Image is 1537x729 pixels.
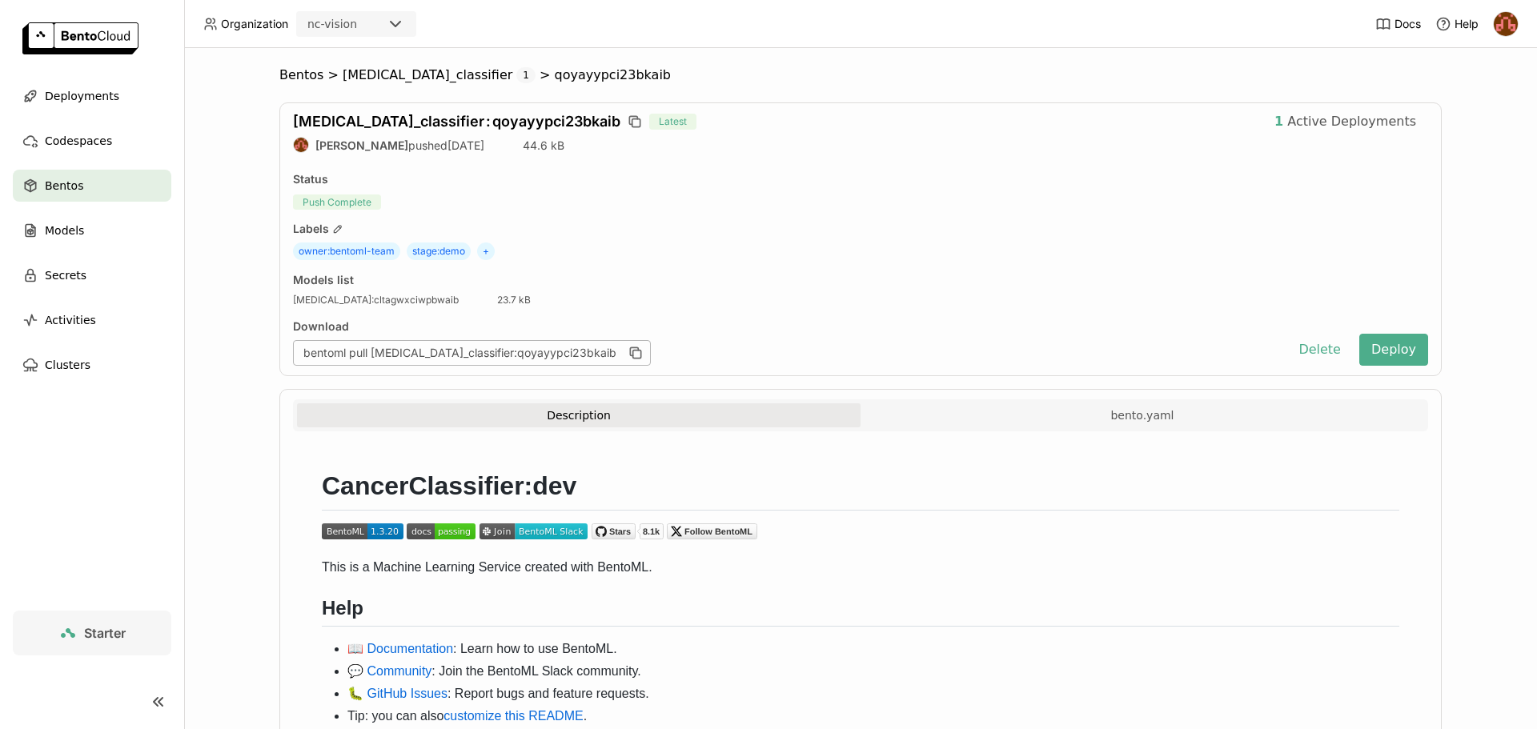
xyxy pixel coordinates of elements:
[22,22,138,54] img: logo
[45,131,112,150] span: Codespaces
[347,662,1399,681] li: : Join the BentoML Slack community.
[407,523,476,539] img: documentation_status
[536,67,555,83] span: >
[1494,12,1518,36] img: Akash Bhandari
[294,138,308,152] img: Akash Bhandari
[667,523,757,539] img: Twitter Follow
[45,355,90,375] span: Clusters
[343,67,512,83] span: [MEDICAL_DATA]_classifier
[1287,114,1416,130] span: Active Deployments
[1395,17,1421,31] span: Docs
[315,138,408,152] strong: [PERSON_NAME]
[13,125,171,157] a: Codespaces
[523,138,564,152] span: 44.6 kB
[323,67,343,83] span: >
[1286,334,1353,366] button: Delete
[322,596,1399,627] h2: Help
[1455,17,1479,31] span: Help
[293,319,1280,334] div: Download
[347,707,1399,726] li: Tip: you can also .
[307,16,357,32] div: nc-vision
[477,242,495,260] span: +
[13,170,171,202] a: Bentos
[293,194,381,210] span: Push Complete
[13,80,171,112] a: Deployments
[486,113,491,130] span: :
[13,304,171,336] a: Activities
[293,137,484,153] div: pushed
[293,242,400,260] span: owner : bentoml-team
[322,558,1399,577] p: This is a Machine Learning Service created with BentoML.
[861,403,1424,427] button: bento.yaml
[293,294,459,306] span: [MEDICAL_DATA] : cltagwxciwpbwaib
[293,340,651,366] div: bentoml pull [MEDICAL_DATA]_classifier:qoyayypci23bkaib
[1359,334,1428,366] button: Deploy
[649,114,696,130] span: Latest
[13,259,171,291] a: Secrets
[45,221,84,240] span: Models
[343,67,536,83] div: [MEDICAL_DATA]_classifier1
[359,17,360,33] input: Selected nc-vision.
[443,709,583,723] a: customize this README
[516,67,536,83] span: 1
[1262,106,1428,138] button: 1Active Deployments
[322,470,1399,511] h1: CancerClassifier:dev
[45,176,83,195] span: Bentos
[592,523,664,539] img: BentoML GitHub Repo
[1274,114,1283,130] strong: 1
[293,273,354,287] div: Models list
[293,294,531,306] a: [MEDICAL_DATA]:cltagwxciwpbwaib23.7 kB
[347,639,1399,659] li: : Learn how to use BentoML.
[293,113,620,130] span: [MEDICAL_DATA]_classifier qoyayypci23bkaib
[347,642,453,655] a: 📖 Documentation
[447,138,484,152] span: [DATE]
[347,687,447,700] a: 🐛 GitHub Issues
[45,310,96,330] span: Activities
[45,266,86,285] span: Secrets
[13,349,171,381] a: Clusters
[555,67,671,83] span: qoyayypci23bkaib
[497,294,531,306] span: 23.7 kB
[221,17,288,31] span: Organization
[279,67,323,83] span: Bentos
[322,523,403,539] img: pypi_status
[1435,16,1479,32] div: Help
[407,242,471,260] span: stage : demo
[480,523,588,539] img: join_slack
[13,214,171,246] a: Models
[347,664,431,678] a: 💬 Community
[84,625,126,641] span: Starter
[297,403,861,427] button: Description
[45,86,119,106] span: Deployments
[279,67,1442,83] nav: Breadcrumbs navigation
[293,172,1428,186] div: Status
[1375,16,1421,32] a: Docs
[347,684,1399,703] li: : Report bugs and feature requests.
[293,222,1428,236] div: Labels
[13,611,171,655] a: Starter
